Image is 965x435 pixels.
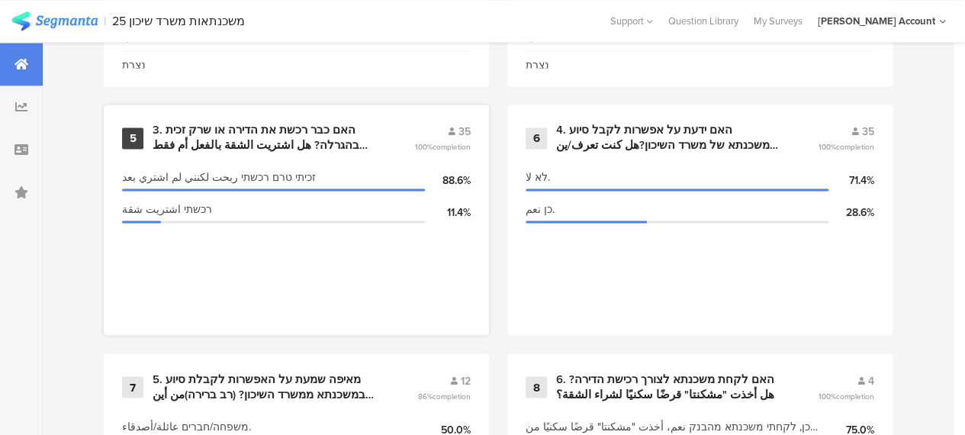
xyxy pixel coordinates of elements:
span: כן نعم. [526,201,555,217]
span: completion [836,141,874,153]
span: 4 [868,372,874,388]
div: 7 [122,376,143,398]
span: זכיתי טרם רכשתי ربحت لكنني لم اشتري بعد [122,169,316,185]
div: 4. האם ידעת על אפשרות לקבל סיוע במשכנתא של משרד השיכון?هل كنت تعرف/ين عن إمكانية الحصول على مساعد... [556,123,781,153]
div: 28.6% [828,205,874,221]
span: לא لا. [526,169,550,185]
div: 5 [122,127,143,149]
div: 6 [526,127,547,149]
span: completion [433,390,471,401]
span: 100% [819,390,874,401]
span: 35 [862,124,874,140]
span: 100% [819,141,874,153]
span: משפחה/חברים عائلة/أصدقاء. [122,418,251,434]
span: 100% [415,141,471,153]
span: completion [433,141,471,153]
span: completion [836,390,874,401]
div: 88.6% [425,172,471,188]
div: Support [610,9,653,33]
div: 3. האם כבר רכשת את הדירה או שרק זכית בהגרלה? هل اشتريت الشقة بالفعل أم فقط ربحت في القرعة؟ [153,123,378,153]
a: My Surveys [746,14,810,28]
span: 35 [458,124,471,140]
div: | [104,12,106,30]
div: נצרת [526,57,549,73]
div: 5. מאיפה שמעת על האפשרות לקבלת סיוע במשכנתא ממשרד השיכון? (רב ברירה)من أين سمعت عن إمكانية الحصول... [153,372,381,401]
div: משכנתאות משרד שיכון 25 [112,14,245,28]
img: segmanta logo [11,11,98,31]
div: [PERSON_NAME] Account [818,14,935,28]
a: Question Library [661,14,746,28]
span: כן, לקחתי משכנתא מהבנק نعم، أخذت "مشكنتا" قرضًا سكنيًا من البنك. [526,418,821,434]
div: 71.4% [828,172,874,188]
div: נצרת [122,57,146,73]
span: 12 [461,372,471,388]
span: רכשתי اشتريت شقة [122,201,212,217]
div: 8 [526,376,547,398]
div: 6. האם לקחת משכנתא לצורך רכישת הדירה?هل أخذت "مشكنتا" قرضًا سكنيًا لشراء الشقة؟ [556,372,781,401]
div: 11.4% [425,205,471,221]
span: 86% [418,390,471,401]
